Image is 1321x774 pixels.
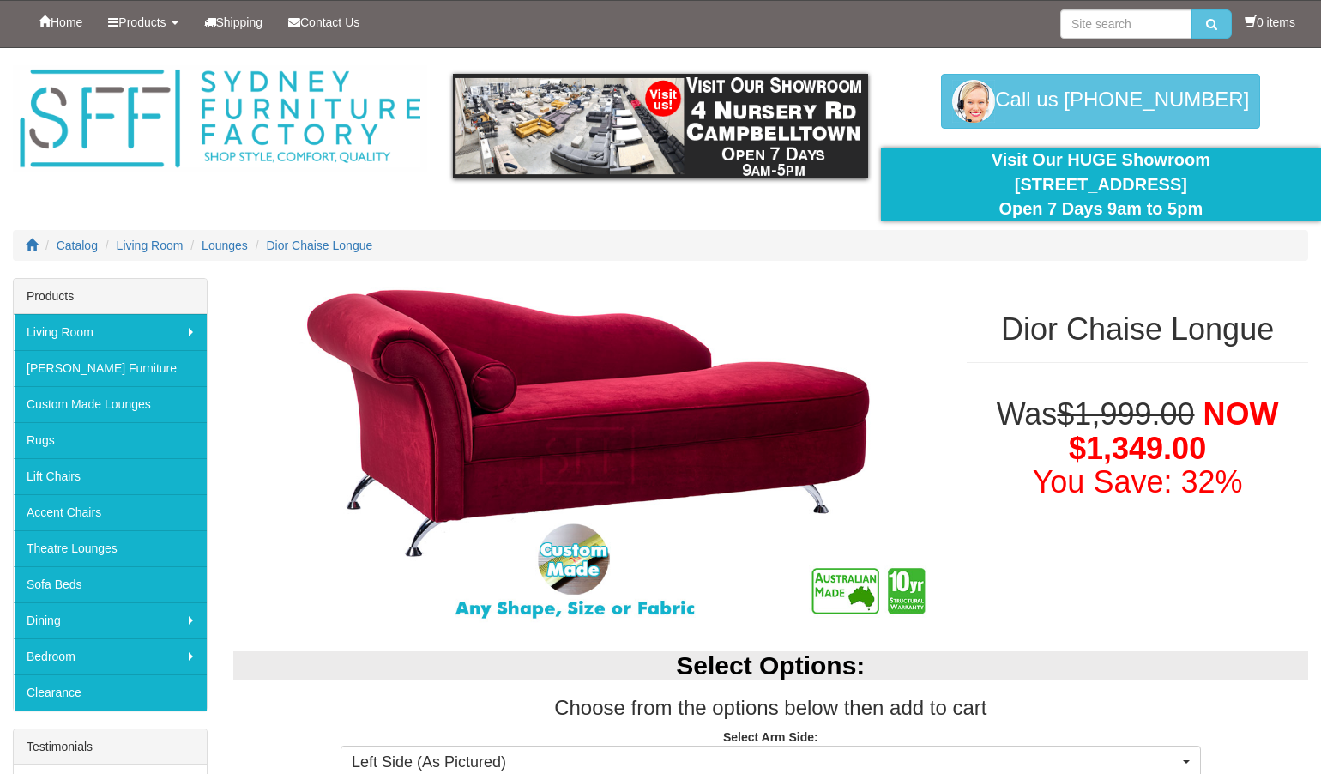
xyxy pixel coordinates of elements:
h1: Was [967,397,1308,499]
a: Living Room [14,314,207,350]
a: Contact Us [275,1,372,44]
h3: Choose from the options below then add to cart [233,697,1308,719]
a: Lift Chairs [14,458,207,494]
div: Testimonials [14,729,207,765]
b: Select Options: [676,651,865,680]
span: Home [51,15,82,29]
span: Left Side (As Pictured) [352,752,1179,774]
img: Sydney Furniture Factory [13,65,427,172]
del: $1,999.00 [1057,396,1194,432]
span: Contact Us [300,15,359,29]
a: Sofa Beds [14,566,207,602]
input: Site search [1060,9,1191,39]
a: Dining [14,602,207,638]
a: Custom Made Lounges [14,386,207,422]
div: Products [14,279,207,314]
span: Shipping [216,15,263,29]
h1: Dior Chaise Longue [967,312,1308,347]
span: Products [118,15,166,29]
font: You Save: 32% [1033,464,1243,499]
a: Shipping [191,1,276,44]
a: Dior Chaise Longue [267,239,373,252]
a: Clearance [14,674,207,711]
a: Rugs [14,422,207,458]
img: showroom.gif [453,74,867,178]
div: Visit Our HUGE Showroom [STREET_ADDRESS] Open 7 Days 9am to 5pm [894,148,1308,221]
a: Products [95,1,190,44]
a: Bedroom [14,638,207,674]
strong: Select Arm Side: [723,730,818,744]
a: Accent Chairs [14,494,207,530]
a: Theatre Lounges [14,530,207,566]
a: Catalog [57,239,98,252]
a: Home [26,1,95,44]
li: 0 items [1245,14,1295,31]
a: Lounges [202,239,248,252]
a: [PERSON_NAME] Furniture [14,350,207,386]
a: Living Room [117,239,184,252]
span: NOW $1,349.00 [1069,396,1279,466]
